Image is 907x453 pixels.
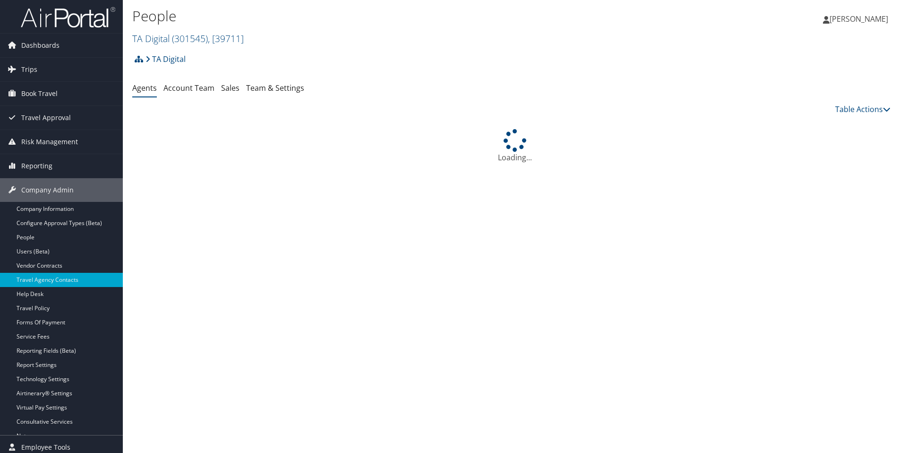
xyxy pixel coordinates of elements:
a: Team & Settings [246,83,304,93]
span: Dashboards [21,34,60,57]
span: Book Travel [21,82,58,105]
a: TA Digital [145,50,186,69]
span: Reporting [21,154,52,178]
img: airportal-logo.png [21,6,115,28]
h1: People [132,6,642,26]
div: Loading... [132,129,898,163]
span: Travel Approval [21,106,71,130]
a: Agents [132,83,157,93]
span: Company Admin [21,178,74,202]
span: [PERSON_NAME] [830,14,888,24]
a: Account Team [163,83,214,93]
span: ( 301545 ) [172,32,208,45]
a: Table Actions [835,104,890,114]
span: , [ 39711 ] [208,32,244,45]
a: [PERSON_NAME] [823,5,898,33]
span: Risk Management [21,130,78,154]
a: Sales [221,83,240,93]
a: TA Digital [132,32,244,45]
span: Trips [21,58,37,81]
